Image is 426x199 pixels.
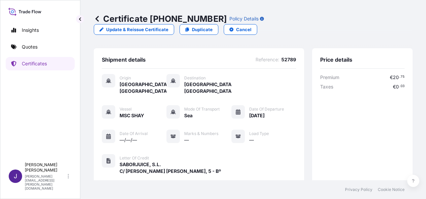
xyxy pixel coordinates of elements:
a: Update & Reissue Certificate [94,24,174,35]
p: Quotes [22,44,38,50]
p: [PERSON_NAME][EMAIL_ADDRESS][PERSON_NAME][DOMAIN_NAME] [25,174,66,190]
a: Insights [6,23,75,37]
span: Load Type [249,131,269,136]
span: Date of Arrival [120,131,148,136]
span: 0 [396,84,399,89]
a: Cookie Notice [378,187,405,192]
p: Insights [22,27,39,34]
p: Cancel [236,26,252,33]
span: Taxes [320,83,333,90]
p: Update & Reissue Certificate [106,26,168,33]
span: Premium [320,74,339,81]
span: [GEOGRAPHIC_DATA], [GEOGRAPHIC_DATA] [120,81,166,94]
span: J [14,173,17,180]
span: [GEOGRAPHIC_DATA], [GEOGRAPHIC_DATA] [184,81,231,94]
span: Vessel [120,107,132,112]
span: — [249,137,254,143]
a: Privacy Policy [345,187,372,192]
span: MSC SHAY [120,112,144,119]
p: Certificates [22,60,47,67]
span: 75 [401,76,405,78]
span: [DATE] [249,112,265,119]
span: 03 [401,85,405,87]
span: SABORJUICE, S.L. C/ [PERSON_NAME] [PERSON_NAME], 5 - Bº [120,161,221,175]
span: —/—/— [120,137,137,143]
span: 20 [393,75,399,80]
span: Origin [120,75,131,81]
span: — [184,137,189,143]
span: . [399,76,400,78]
button: Cancel [224,24,257,35]
span: € [393,84,396,89]
span: Price details [320,56,352,63]
span: Reference : [256,56,279,63]
span: . [399,85,400,87]
span: Shipment details [102,56,146,63]
a: Certificates [6,57,75,70]
span: Mode of Transport [184,107,220,112]
p: Policy Details [229,15,259,22]
span: Date of Departure [249,107,284,112]
span: Destination [184,75,206,81]
span: Sea [184,112,193,119]
span: Letter of Credit [120,155,149,161]
span: Marks & Numbers [184,131,218,136]
p: [PERSON_NAME] [PERSON_NAME] [25,162,66,173]
p: Duplicate [192,26,213,33]
a: Duplicate [180,24,218,35]
span: 52789 [281,56,296,63]
a: Quotes [6,40,75,54]
span: € [390,75,393,80]
p: Certificate [PHONE_NUMBER] [94,13,227,24]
